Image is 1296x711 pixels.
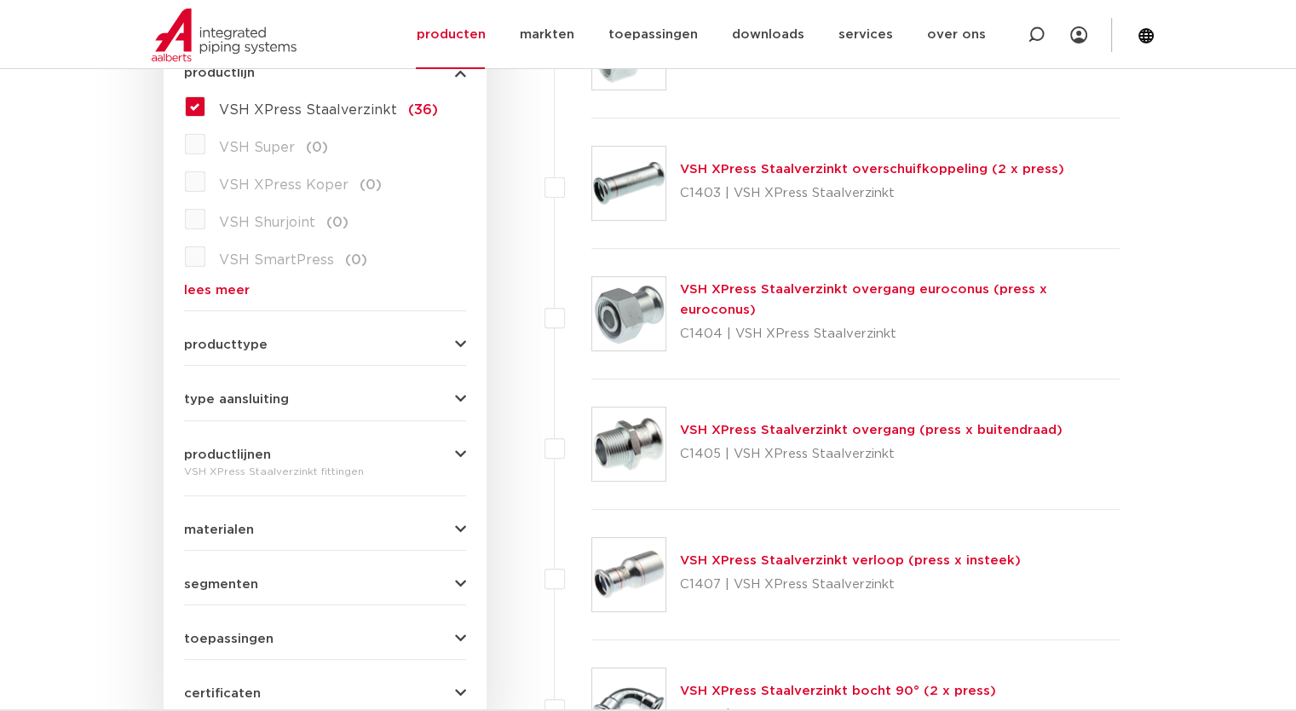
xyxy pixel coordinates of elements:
img: Thumbnail for VSH XPress Staalverzinkt overschuifkoppeling (2 x press) [592,147,665,220]
div: VSH XPress Staalverzinkt fittingen [184,461,466,482]
button: segmenten [184,578,466,591]
img: Thumbnail for VSH XPress Staalverzinkt overgang euroconus (press x euroconus) [592,277,665,350]
button: type aansluiting [184,393,466,406]
p: C1407 | VSH XPress Staalverzinkt [680,571,1021,598]
span: VSH Super [219,141,295,154]
a: VSH XPress Staalverzinkt overgang euroconus (press x euroconus) [680,283,1047,316]
span: productlijnen [184,448,271,461]
span: toepassingen [184,633,274,645]
span: (0) [345,253,367,267]
span: materialen [184,523,254,536]
img: Thumbnail for VSH XPress Staalverzinkt verloop (press x insteek) [592,538,665,611]
span: VSH XPress Staalverzinkt [219,103,397,117]
a: VSH XPress Staalverzinkt verloop (press x insteek) [680,554,1021,567]
button: materialen [184,523,466,536]
span: VSH XPress Koper [219,178,348,192]
a: lees meer [184,284,466,297]
span: VSH Shurjoint [219,216,315,229]
button: productlijn [184,66,466,79]
span: (36) [408,103,438,117]
button: toepassingen [184,633,466,645]
button: productlijnen [184,448,466,461]
span: segmenten [184,578,258,591]
p: C1405 | VSH XPress Staalverzinkt [680,441,1063,468]
button: certificaten [184,687,466,700]
span: certificaten [184,687,261,700]
span: (0) [326,216,348,229]
span: VSH SmartPress [219,253,334,267]
p: C1404 | VSH XPress Staalverzinkt [680,321,1120,348]
a: VSH XPress Staalverzinkt bocht 90° (2 x press) [680,685,996,697]
span: producttype [184,338,268,351]
p: C1403 | VSH XPress Staalverzinkt [680,180,1064,207]
span: (0) [306,141,328,154]
span: type aansluiting [184,393,289,406]
span: (0) [360,178,382,192]
img: Thumbnail for VSH XPress Staalverzinkt overgang (press x buitendraad) [592,408,665,481]
a: VSH XPress Staalverzinkt overgang (press x buitendraad) [680,424,1063,436]
span: productlijn [184,66,255,79]
button: producttype [184,338,466,351]
a: VSH XPress Staalverzinkt overschuifkoppeling (2 x press) [680,163,1064,176]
